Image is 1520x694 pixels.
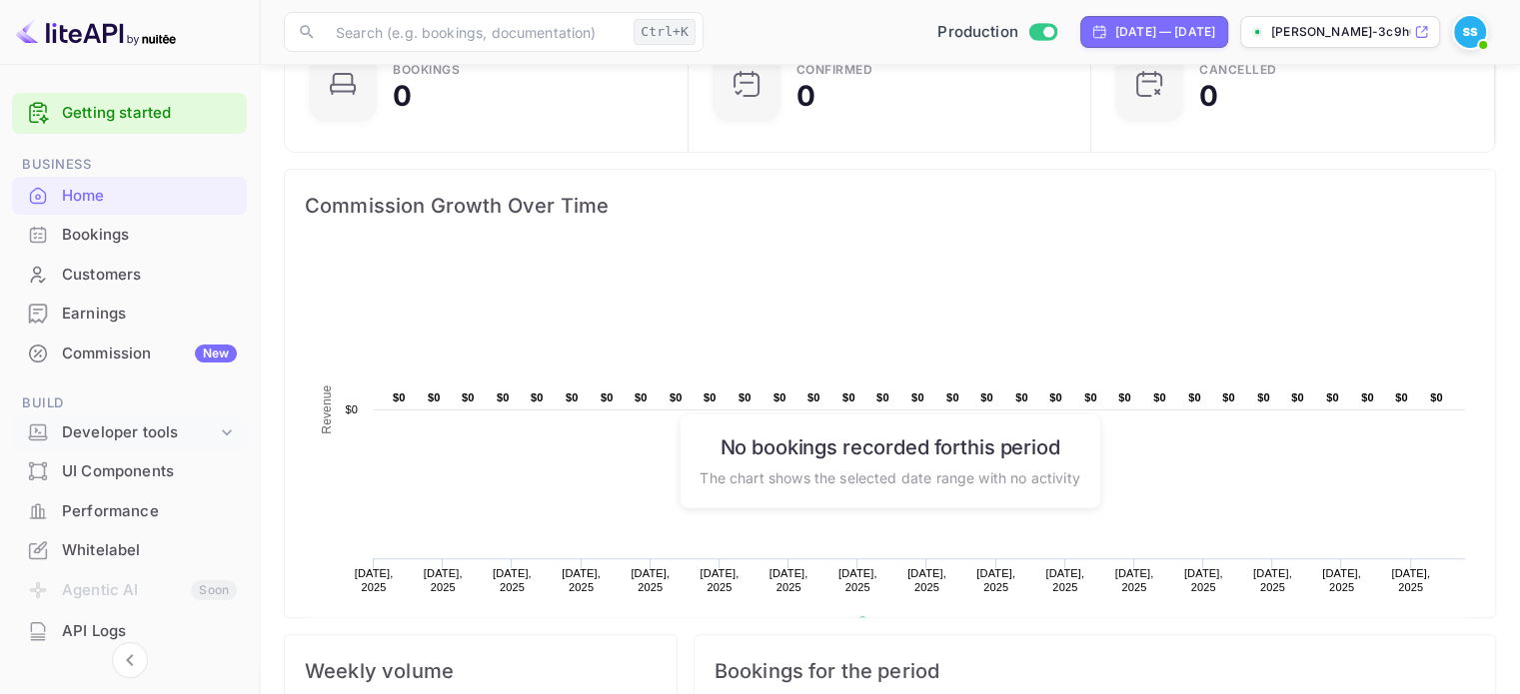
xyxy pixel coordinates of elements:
[796,64,873,76] div: Confirmed
[1271,23,1410,41] p: [PERSON_NAME]-3c9h0.n...
[715,655,1475,687] span: Bookings for the period
[195,345,237,362] div: New
[320,384,334,433] text: Revenue
[700,435,1079,459] h6: No bookings recorded for this period
[355,567,394,593] text: [DATE], 2025
[601,391,614,403] text: $0
[1115,567,1154,593] text: [DATE], 2025
[497,391,510,403] text: $0
[1153,391,1166,403] text: $0
[12,93,247,134] div: Getting started
[12,295,247,334] div: Earnings
[1188,391,1201,403] text: $0
[393,64,460,76] div: Bookings
[1361,391,1374,403] text: $0
[12,492,247,531] div: Performance
[739,391,752,403] text: $0
[493,567,532,593] text: [DATE], 2025
[1326,391,1339,403] text: $0
[911,391,924,403] text: $0
[773,391,786,403] text: $0
[838,567,877,593] text: [DATE], 2025
[1184,567,1223,593] text: [DATE], 2025
[635,391,648,403] text: $0
[1199,82,1218,110] div: 0
[907,567,946,593] text: [DATE], 2025
[1049,391,1062,403] text: $0
[1291,391,1304,403] text: $0
[1322,567,1361,593] text: [DATE], 2025
[12,256,247,293] a: Customers
[875,616,926,630] text: Revenue
[345,403,358,415] text: $0
[62,303,237,326] div: Earnings
[566,391,579,403] text: $0
[62,460,237,483] div: UI Components
[62,500,237,523] div: Performance
[12,531,247,570] div: Whitelabel
[1199,64,1277,76] div: CANCELLED
[704,391,717,403] text: $0
[62,264,237,287] div: Customers
[12,452,247,491] div: UI Components
[1430,391,1443,403] text: $0
[700,467,1079,488] p: The chart shows the selected date range with no activity
[62,421,217,444] div: Developer tools
[12,177,247,214] a: Home
[62,620,237,643] div: API Logs
[807,391,820,403] text: $0
[428,391,441,403] text: $0
[62,539,237,562] div: Whitelabel
[1454,16,1486,48] img: Shovan Samanta
[393,391,406,403] text: $0
[12,452,247,489] a: UI Components
[937,21,1018,44] span: Production
[12,177,247,216] div: Home
[701,567,740,593] text: [DATE], 2025
[12,335,247,373] div: CommissionNew
[1222,391,1235,403] text: $0
[1257,391,1270,403] text: $0
[562,567,601,593] text: [DATE], 2025
[876,391,889,403] text: $0
[12,335,247,371] a: CommissionNew
[929,21,1064,44] div: Switch to Sandbox mode
[1391,567,1430,593] text: [DATE], 2025
[62,102,237,125] a: Getting started
[796,82,815,110] div: 0
[946,391,959,403] text: $0
[305,190,1475,222] span: Commission Growth Over Time
[62,224,237,247] div: Bookings
[976,567,1015,593] text: [DATE], 2025
[1084,391,1097,403] text: $0
[12,612,247,651] div: API Logs
[12,492,247,529] a: Performance
[634,19,696,45] div: Ctrl+K
[62,343,237,365] div: Commission
[462,391,475,403] text: $0
[324,12,626,52] input: Search (e.g. bookings, documentation)
[393,82,412,110] div: 0
[305,655,657,687] span: Weekly volume
[631,567,670,593] text: [DATE], 2025
[12,415,247,450] div: Developer tools
[12,295,247,332] a: Earnings
[769,567,808,593] text: [DATE], 2025
[12,612,247,649] a: API Logs
[842,391,855,403] text: $0
[424,567,463,593] text: [DATE], 2025
[12,531,247,568] a: Whitelabel
[1015,391,1028,403] text: $0
[12,216,247,253] a: Bookings
[531,391,544,403] text: $0
[980,391,993,403] text: $0
[12,154,247,176] span: Business
[16,16,176,48] img: LiteAPI logo
[12,216,247,255] div: Bookings
[1045,567,1084,593] text: [DATE], 2025
[670,391,683,403] text: $0
[1253,567,1292,593] text: [DATE], 2025
[1118,391,1131,403] text: $0
[62,185,237,208] div: Home
[1115,23,1215,41] div: [DATE] — [DATE]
